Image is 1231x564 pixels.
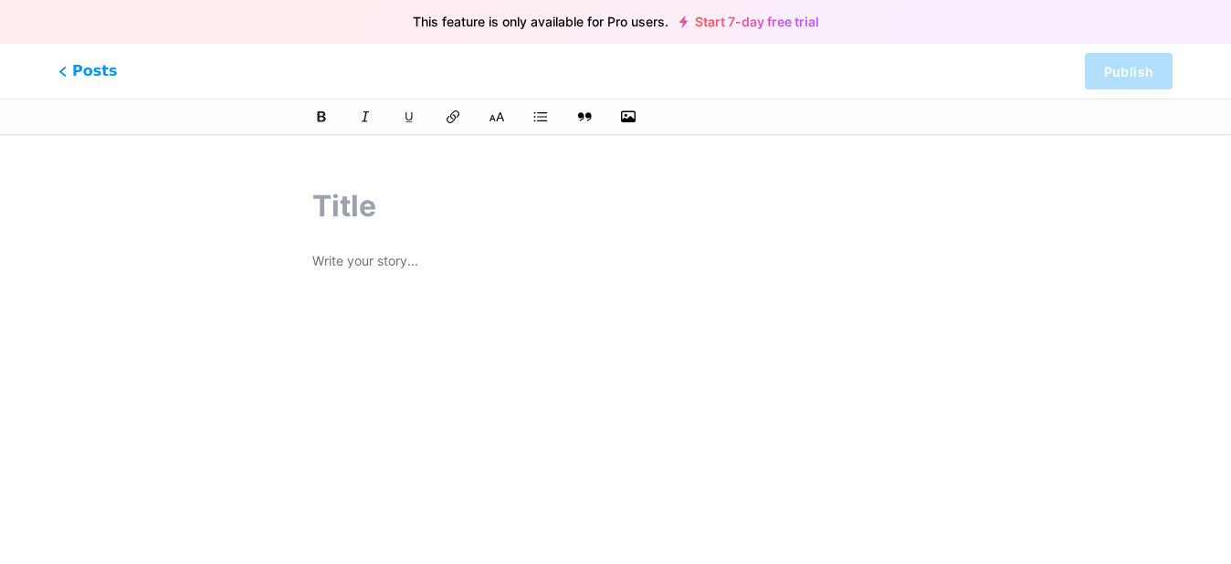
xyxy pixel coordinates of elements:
[1104,64,1153,79] span: Publish
[413,9,668,35] span: This feature is only available for Pro users.
[1085,53,1173,89] button: Publish
[312,184,920,228] input: Title
[679,15,819,29] a: Start 7-day free trial
[58,60,117,82] span: Posts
